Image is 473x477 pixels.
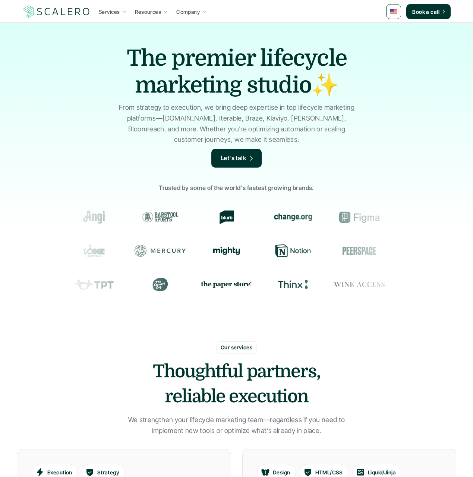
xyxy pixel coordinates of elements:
[211,149,262,168] a: Let's talk
[22,5,91,18] a: Scalero company logotype
[221,343,252,351] p: Our services
[116,415,358,436] p: We strengthen your lifecycle marketing team—regardless if you need to implement new tools or opti...
[412,8,439,16] p: Book a call
[22,4,91,19] img: Scalero company logotype
[135,8,161,16] p: Resources
[97,468,119,476] p: Strategy
[368,468,395,476] p: Liquid/Jinja
[315,468,343,476] p: HTML/CSS
[99,8,120,16] p: Services
[176,8,200,16] p: Company
[406,4,451,19] a: Book a call
[47,468,72,476] p: Execution
[221,153,247,163] p: Let's talk
[125,359,349,409] h2: Thoughtful partners, reliable execution
[273,468,290,476] p: Design
[106,45,367,99] h1: The premier lifecycle marketing studio✨
[116,102,358,145] p: From strategy to execution, we bring deep expertise in top lifecycle marketing platforms—[DOMAIN_...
